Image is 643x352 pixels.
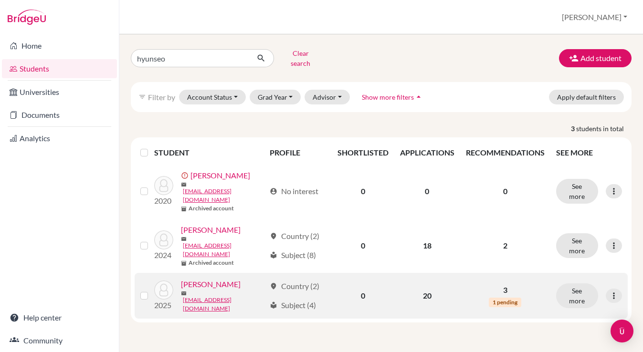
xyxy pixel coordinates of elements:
[414,92,423,102] i: arrow_drop_up
[270,232,277,240] span: location_on
[154,300,173,311] p: 2025
[2,129,117,148] a: Analytics
[466,284,545,296] p: 3
[131,49,249,67] input: Find student by name...
[181,260,187,266] span: inventory_2
[489,298,521,307] span: 1 pending
[556,179,598,204] button: See more
[394,273,460,319] td: 20
[270,230,319,242] div: Country (2)
[189,259,234,267] b: Archived account
[189,204,234,213] b: Archived account
[154,249,173,261] p: 2024
[270,186,318,197] div: No interest
[549,90,624,104] button: Apply default filters
[332,164,394,218] td: 0
[550,141,628,164] th: SEE MORE
[362,93,414,101] span: Show more filters
[354,90,432,104] button: Show more filtersarrow_drop_up
[332,273,394,319] td: 0
[183,187,265,204] a: [EMAIL_ADDRESS][DOMAIN_NAME]
[332,218,394,273] td: 0
[270,249,316,261] div: Subject (8)
[2,83,117,102] a: Universities
[181,172,190,179] span: error_outline
[183,241,265,259] a: [EMAIL_ADDRESS][DOMAIN_NAME]
[571,124,576,134] strong: 3
[466,186,545,197] p: 0
[2,105,117,124] a: Documents
[154,280,173,300] img: Yoon, Hyunseo
[611,320,633,342] div: Open Intercom Messenger
[270,251,277,259] span: local_library
[270,300,316,311] div: Subject (4)
[154,230,173,249] img: Lee, Allison Hyunseo
[332,141,394,164] th: SHORTLISTED
[2,59,117,78] a: Students
[179,90,246,104] button: Account Status
[270,301,277,309] span: local_library
[466,240,545,251] p: 2
[305,90,350,104] button: Advisor
[154,195,173,207] p: 2020
[181,206,187,212] span: inventory_2
[154,176,173,195] img: Kim, Hyunseo
[394,141,460,164] th: APPLICATIONS
[181,182,187,187] span: mail
[181,290,187,296] span: mail
[394,164,460,218] td: 0
[556,283,598,308] button: See more
[154,141,264,164] th: STUDENT
[8,10,46,25] img: Bridge-U
[2,331,117,350] a: Community
[558,8,632,26] button: [PERSON_NAME]
[576,124,632,134] span: students in total
[2,36,117,55] a: Home
[270,280,319,292] div: Country (2)
[181,224,241,236] a: [PERSON_NAME]
[394,218,460,273] td: 18
[270,282,277,290] span: location_on
[270,187,277,195] span: account_circle
[181,279,241,290] a: [PERSON_NAME]
[183,296,265,313] a: [EMAIL_ADDRESS][DOMAIN_NAME]
[138,93,146,101] i: filter_list
[559,49,632,67] button: Add student
[181,236,187,242] span: mail
[190,170,250,181] a: [PERSON_NAME]
[250,90,301,104] button: Grad Year
[264,141,332,164] th: PROFILE
[556,233,598,258] button: See more
[460,141,550,164] th: RECOMMENDATIONS
[148,93,175,102] span: Filter by
[274,46,327,71] button: Clear search
[2,308,117,327] a: Help center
